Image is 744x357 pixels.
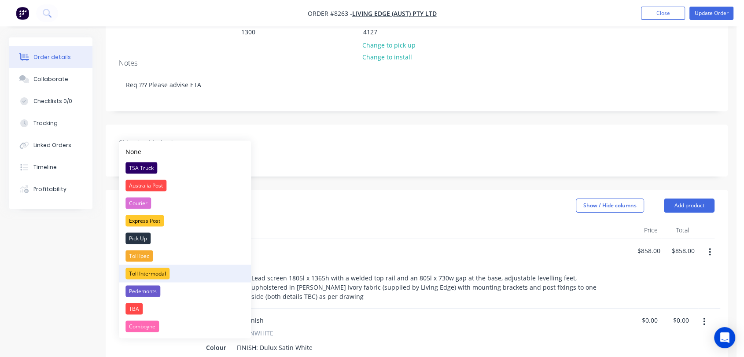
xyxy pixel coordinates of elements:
[33,141,71,149] div: Linked Orders
[125,250,153,261] div: Toll Ipec
[630,221,661,239] div: Price
[33,75,68,83] div: Collaborate
[119,59,715,67] div: Notes
[9,90,92,112] button: Checklists 0/0
[119,144,251,159] button: None
[689,7,733,20] button: Update Order
[308,9,352,18] span: Order #8263 -
[119,265,251,282] button: Toll Intermodal
[125,215,164,226] div: Express Post
[119,300,251,317] button: TBA
[358,51,417,63] button: Change to install
[125,197,151,209] div: Courier
[125,285,160,297] div: Pedemonts
[9,46,92,68] button: Order details
[358,39,420,51] button: Change to pick up
[33,97,72,105] div: Checklists 0/0
[119,71,715,98] div: Req ??? Please advise ETA
[125,268,169,279] div: Toll Intermodal
[119,194,251,212] button: Courier
[16,7,29,20] img: Factory
[119,212,251,229] button: Express Post
[248,272,613,303] div: Lead screen 1805l x 1365h with a welded top rail and an 805l x 730w gap at the base, adjustable l...
[119,229,251,247] button: Pick Up
[119,317,251,335] button: Comboyne
[9,112,92,134] button: Tracking
[125,180,166,191] div: Australia Post
[119,247,251,265] button: Toll Ipec
[125,162,157,173] div: TSA Truck
[125,320,159,332] div: Comboyne
[576,199,644,213] button: Show / Hide columns
[352,9,437,18] a: Living Edge (Aust) Pty Ltd
[33,119,58,127] div: Tracking
[33,163,57,171] div: Timeline
[9,156,92,178] button: Timeline
[125,232,151,244] div: Pick Up
[125,147,141,156] div: None
[119,177,251,194] button: Australia Post
[9,178,92,200] button: Profitability
[664,199,715,213] button: Add product
[9,134,92,156] button: Linked Orders
[119,159,251,177] button: TSA Truck
[119,138,229,148] label: Shipping Method
[233,341,316,354] div: FINISH: Dulux Satin White
[714,327,735,348] div: Open Intercom Messenger
[203,341,230,354] div: Colour
[33,53,71,61] div: Order details
[9,68,92,90] button: Collaborate
[119,282,251,300] button: Pedemonts
[661,221,693,239] div: Total
[641,7,685,20] button: Close
[33,185,66,193] div: Profitability
[125,303,143,314] div: TBA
